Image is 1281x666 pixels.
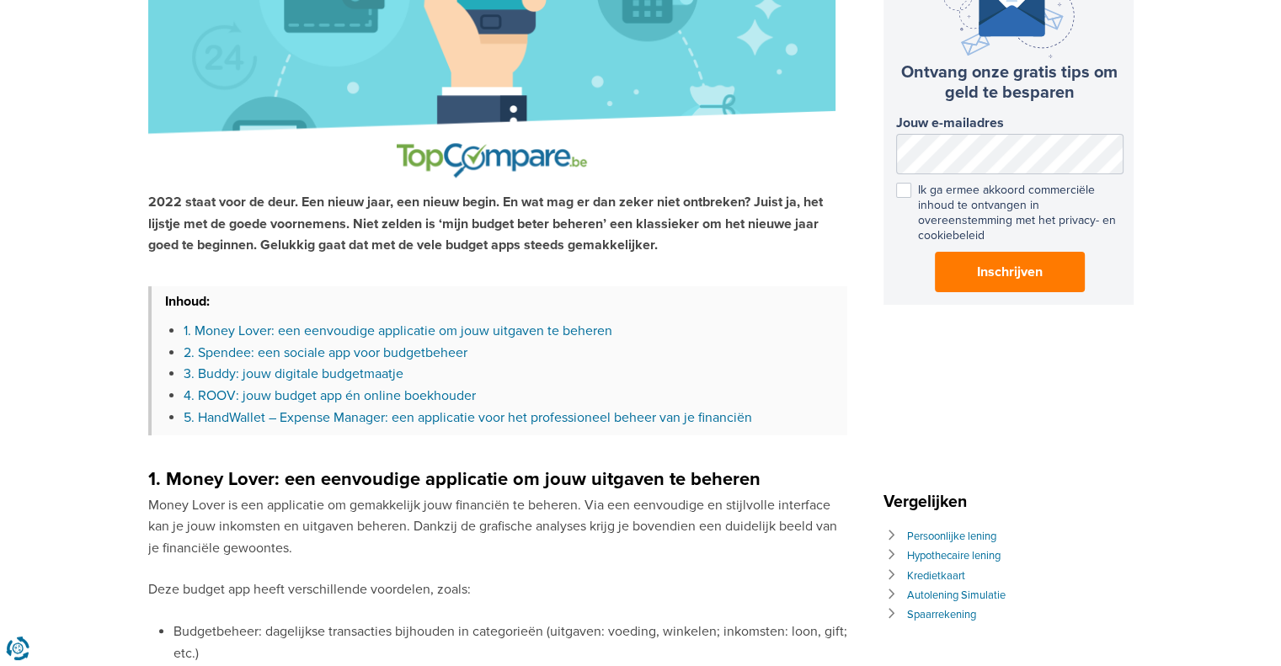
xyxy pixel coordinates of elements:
a: 3. Buddy: jouw digitale budgetmaatje [184,365,403,382]
a: 2. Spendee: een sociale app voor budgetbeheer [184,344,467,361]
a: Kredietkaart [907,569,965,583]
a: Autolening Simulatie [907,589,1006,602]
a: 5. HandWallet – Expense Manager: een applicatie voor het professioneel beheer van je financiën [184,409,752,426]
span: Vergelijken [883,492,975,512]
h3: Ontvang onze gratis tips om geld te besparen [896,62,1124,103]
span: Inschrijven [977,262,1043,282]
li: Budgetbeheer: dagelijkse transacties bijhouden in categorieën (uitgaven: voeding, winkelen; inkom... [173,621,847,664]
strong: 2022 staat voor de deur. Een nieuw jaar, een nieuw begin. En wat mag er dan zeker niet ontbreken?... [148,194,823,253]
label: Ik ga ermee akkoord commerciële inhoud te ontvangen in overeenstemming met het privacy- en cookie... [896,183,1124,244]
strong: 1. Money Lover: een eenvoudige applicatie om jouw uitgaven te beheren [148,468,761,491]
a: Hypothecaire lening [907,549,1001,562]
a: Persoonlijke lening [907,530,996,543]
a: 4. ROOV: jouw budget app én online boekhouder [184,387,476,404]
a: Spaarrekening [907,608,976,621]
label: Jouw e-mailadres [896,115,1124,131]
h3: Inhoud: [152,286,847,314]
p: Money Lover is een applicatie om gemakkelijk jouw financiën te beheren. Via een eenvoudige en sti... [148,495,847,560]
button: Inschrijven [935,252,1085,292]
a: 1. Money Lover: een eenvoudige applicatie om jouw uitgaven te beheren [184,322,612,339]
p: Deze budget app heeft verschillende voordelen, zoals: [148,579,847,601]
iframe: fb:page Facebook Social Plugin [883,345,1136,455]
